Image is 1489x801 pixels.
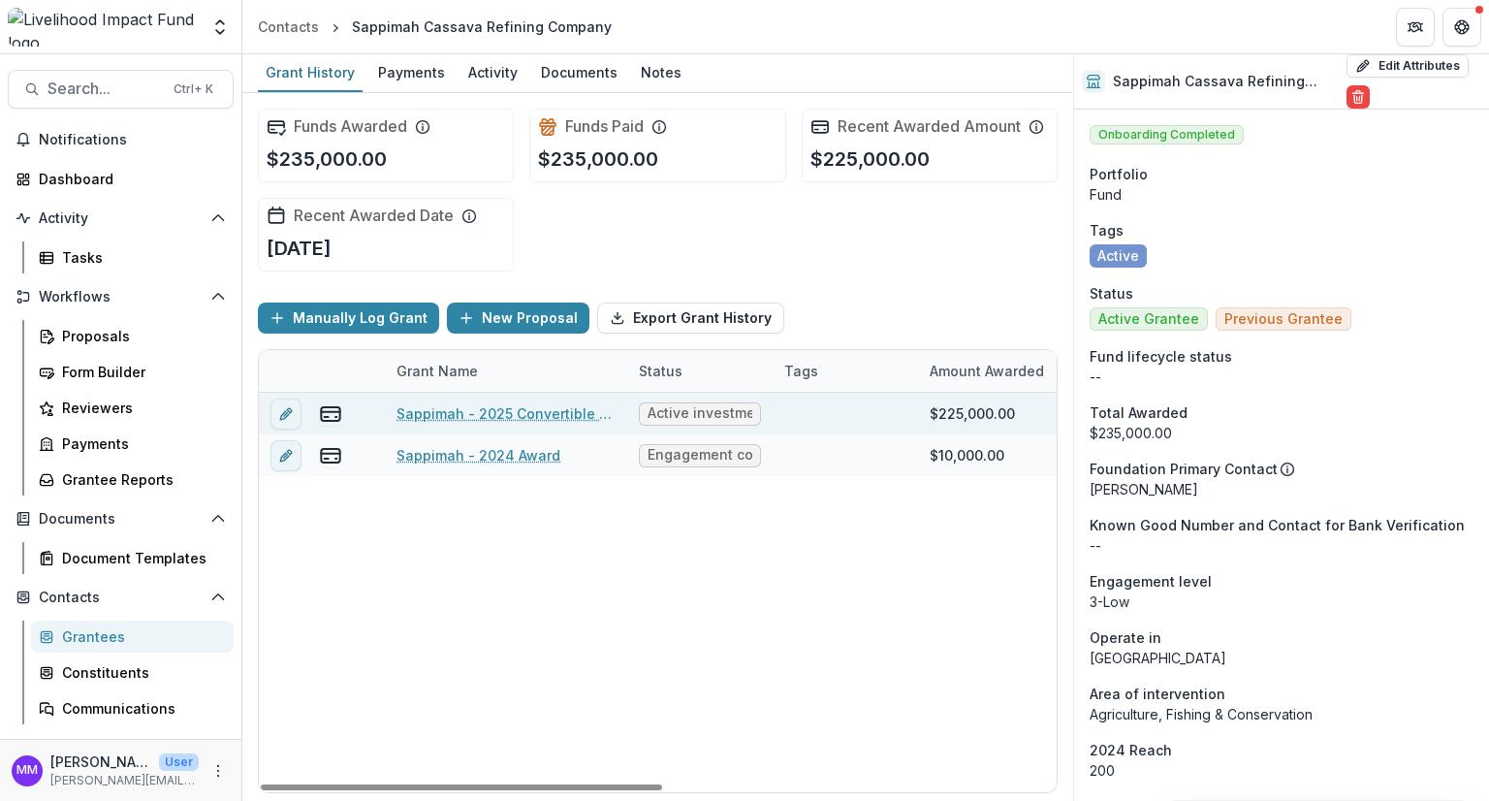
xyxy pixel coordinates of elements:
button: edit [270,440,301,471]
p: $235,000.00 [267,144,387,174]
button: Delete [1346,85,1370,109]
a: Tasks [31,241,234,273]
a: Documents [533,54,625,92]
a: Grant History [258,54,363,92]
div: $10,000.00 [930,445,1004,465]
span: Portfolio [1090,164,1148,184]
div: Status [627,350,773,392]
span: Engagement completed [648,447,752,464]
span: Tags [1090,220,1124,240]
a: Activity [460,54,525,92]
div: Tags [773,350,918,392]
p: 3-Low [1090,592,1473,612]
span: Active investment [648,405,752,422]
div: Ctrl + K [170,79,217,100]
a: Sappimah - 2025 Convertible Note [396,403,616,424]
div: Payments [370,58,453,86]
a: Sappimah - 2024 Award [396,445,560,465]
span: Search... [48,80,162,98]
p: [PERSON_NAME][EMAIL_ADDRESS][DOMAIN_NAME] [50,772,199,789]
span: Onboarding Completed [1090,125,1244,144]
a: Dashboard [8,163,234,195]
button: Export Grant History [597,303,784,334]
p: -- [1090,367,1473,387]
div: $225,000.00 [930,403,1015,424]
div: Activity [460,58,525,86]
a: Payments [31,428,234,460]
button: Edit Attributes [1346,54,1469,78]
span: Previous Grantee [1224,311,1343,328]
button: Search... [8,70,234,109]
p: Foundation Primary Contact [1090,459,1278,479]
p: Fund [1090,184,1473,205]
nav: breadcrumb [250,13,619,41]
a: Reviewers [31,392,234,424]
p: $235,000.00 [538,144,658,174]
p: 200 [1090,760,1473,781]
button: Open Documents [8,503,234,534]
p: -- [1090,535,1473,556]
div: Miriam Mwangi [16,764,38,777]
span: 2024 Reach [1090,740,1172,760]
button: view-payments [319,402,342,426]
div: Document Templates [62,548,218,568]
div: Grantees [62,626,218,647]
span: Area of intervention [1090,684,1225,704]
div: Constituents [62,662,218,683]
button: Get Help [1442,8,1481,47]
div: Sappimah Cassava Refining Company [352,16,612,37]
span: Notifications [39,132,226,148]
button: Open Activity [8,203,234,234]
div: $235,000.00 [1090,423,1473,443]
div: Grant Name [385,361,490,381]
h2: Funds Awarded [294,117,407,136]
div: Grant Name [385,350,627,392]
button: Notifications [8,124,234,155]
span: Known Good Number and Contact for Bank Verification [1090,515,1465,535]
button: Open Contacts [8,582,234,613]
p: [DATE] [267,234,332,263]
a: Proposals [31,320,234,352]
div: Payments [62,433,218,454]
button: Open Workflows [8,281,234,312]
a: Grantee Reports [31,464,234,496]
h2: Recent Awarded Date [294,207,454,225]
div: Dashboard [39,169,218,189]
div: Reviewers [62,398,218,418]
span: Documents [39,511,203,528]
span: Contacts [39,590,203,606]
p: [PERSON_NAME] [1090,479,1473,499]
span: Fund lifecycle status [1090,346,1232,367]
p: User [159,753,199,771]
a: Constituents [31,657,234,689]
a: Notes [633,54,689,92]
div: Communications [62,698,218,719]
div: Amount Awarded [918,350,1063,392]
div: Grant History [258,58,363,86]
div: Amount Awarded [918,361,1056,381]
a: Form Builder [31,356,234,388]
span: Operate in [1090,627,1161,648]
span: Engagement level [1090,571,1212,592]
span: Total Awarded [1090,402,1188,423]
button: Manually Log Grant [258,303,439,334]
p: [GEOGRAPHIC_DATA] [1090,648,1473,668]
button: edit [270,399,301,430]
span: Active [1097,248,1139,265]
h2: Sappimah Cassava Refining Company [1113,74,1338,90]
div: Form Builder [62,362,218,382]
p: $225,000.00 [810,144,930,174]
h2: Funds Paid [565,117,644,136]
div: Tags [773,361,830,381]
div: Tasks [62,247,218,268]
a: Document Templates [31,542,234,574]
button: Partners [1396,8,1435,47]
span: Workflows [39,289,203,305]
button: More [206,759,230,783]
div: Grantee Reports [62,469,218,490]
span: Activity [39,210,203,227]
